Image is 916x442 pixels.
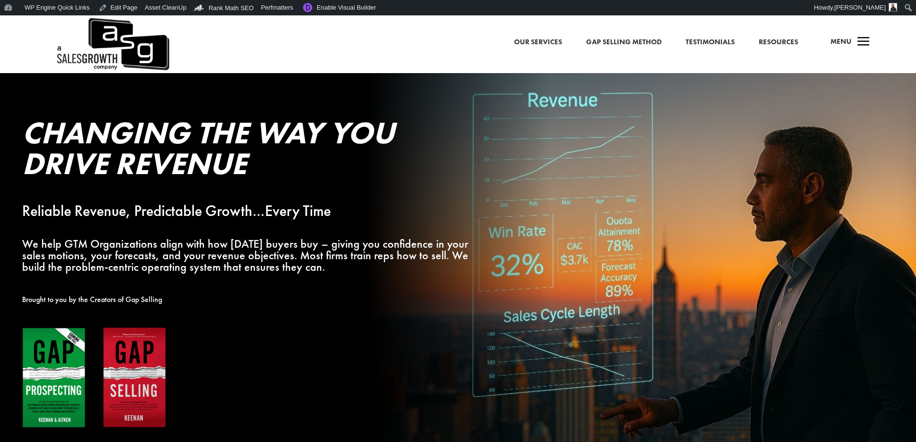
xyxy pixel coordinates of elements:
span: Rank Math SEO [209,4,254,12]
a: Our Services [514,36,562,49]
h2: Changing the Way You Drive Revenue [22,117,473,184]
a: Resources [759,36,798,49]
p: Brought to you by the Creators of Gap Selling [22,294,473,305]
p: We help GTM Organizations align with how [DATE] buyers buy – giving you confidence in your sales ... [22,238,473,272]
img: Gap Books [22,327,166,429]
a: Testimonials [686,36,735,49]
span: a [854,33,873,52]
a: A Sales Growth Company Logo [55,15,169,73]
p: Reliable Revenue, Predictable Growth…Every Time [22,205,473,217]
a: Gap Selling Method [586,36,662,49]
span: Menu [830,37,852,46]
span: [PERSON_NAME] [834,4,886,11]
img: ASG Co. Logo [55,15,169,73]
